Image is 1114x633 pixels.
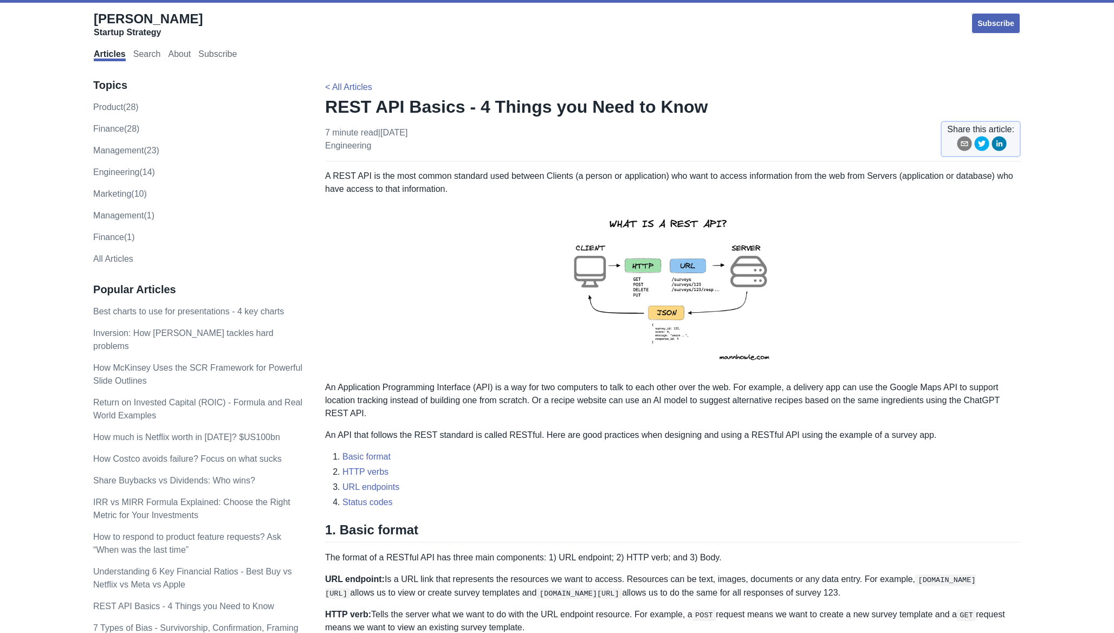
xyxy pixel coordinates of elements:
[342,498,393,507] a: Status codes
[554,204,792,372] img: rest-api
[93,498,290,520] a: IRR vs MIRR Formula Explained: Choose the Right Metric for Your Investments
[342,452,391,461] a: Basic format
[94,11,203,38] a: [PERSON_NAME]Startup Strategy
[94,49,126,61] a: Articles
[325,126,407,152] p: 7 minute read | [DATE]
[133,49,161,61] a: Search
[93,102,139,112] a: product(28)
[342,482,399,492] a: URL endpoints
[325,141,371,150] a: engineering
[93,454,282,463] a: How Costco avoids failure? Focus on what sucks
[93,532,281,554] a: How to respond to product feature requests? Ask “When was the last time”
[536,588,622,599] code: [DOMAIN_NAME][URL]
[93,124,139,133] a: finance(28)
[93,283,302,296] h3: Popular Articles
[325,96,1021,118] h1: REST API Basics - 4 Things you Need to Know
[93,211,154,220] a: Management(1)
[957,610,976,621] code: GET
[325,429,1021,442] p: An API that follows the REST standard is called RESTful. Here are good practices when designing a...
[325,381,1021,420] p: An Application Programming Interface (API) is a way for two computers to talk to each other over ...
[93,602,274,611] a: REST API Basics - 4 Things you Need to Know
[93,146,159,155] a: management(23)
[93,328,274,351] a: Inversion: How [PERSON_NAME] tackles hard problems
[94,27,203,38] div: Startup Strategy
[692,610,716,621] code: POST
[93,79,302,92] h3: Topics
[342,467,388,476] a: HTTP verbs
[198,49,237,61] a: Subscribe
[93,432,280,442] a: How much is Netflix worth in [DATE]? $US100bn
[947,123,1014,136] span: Share this article:
[93,567,292,589] a: Understanding 6 Key Financial Ratios - Best Buy vs Netflix vs Meta vs Apple
[957,136,972,155] button: email
[325,574,385,584] strong: URL endpoint:
[93,254,133,263] a: All Articles
[93,189,147,198] a: marketing(10)
[325,522,1021,542] h2: 1. Basic format
[93,476,255,485] a: Share Buybacks vs Dividends: Who wins?
[93,363,302,385] a: How McKinsey Uses the SCR Framework for Powerful Slide Outlines
[93,232,134,242] a: Finance(1)
[325,610,371,619] strong: HTTP verb:
[971,12,1021,34] a: Subscribe
[93,398,302,420] a: Return on Invested Capital (ROIC) - Formula and Real World Examples
[168,49,191,61] a: About
[325,82,372,92] a: < All Articles
[94,11,203,26] span: [PERSON_NAME]
[992,136,1007,155] button: linkedin
[325,573,1021,599] p: Is a URL link that represents the resources we want to access. Resources can be text, images, doc...
[93,167,155,177] a: engineering(14)
[325,170,1021,196] p: A REST API is the most common standard used between Clients (a person or application) who want to...
[974,136,989,155] button: twitter
[325,551,1021,564] p: The format of a RESTful API has three main components: 1) URL endpoint; 2) HTTP verb; and 3) Body.
[93,307,284,316] a: Best charts to use for presentations - 4 key charts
